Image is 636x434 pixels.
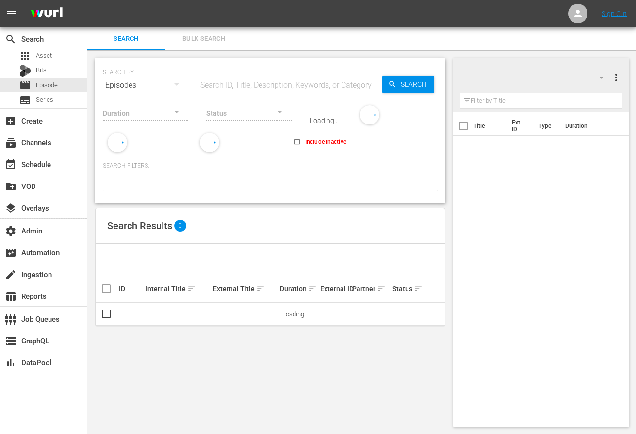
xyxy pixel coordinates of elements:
[187,284,196,293] span: sort
[5,357,16,369] span: DataPool
[610,72,622,83] span: more_vert
[174,220,186,232] span: 0
[5,291,16,302] span: Reports
[602,10,627,17] a: Sign Out
[280,283,317,294] div: Duration
[382,76,434,93] button: Search
[397,76,434,93] span: Search
[392,283,416,294] div: Status
[146,283,210,294] div: Internal Title
[19,65,31,77] div: Bits
[119,285,143,293] div: ID
[610,66,622,89] button: more_vert
[5,181,16,192] span: VOD
[36,80,58,90] span: Episode
[320,285,349,293] div: External ID
[5,115,16,127] span: Create
[103,72,188,99] div: Episodes
[5,313,16,325] span: Job Queues
[213,283,277,294] div: External Title
[36,95,53,105] span: Series
[414,284,423,293] span: sort
[5,137,16,149] span: Channels
[5,33,16,45] span: Search
[6,8,17,19] span: menu
[5,225,16,237] span: Admin
[23,2,70,25] img: ans4CAIJ8jUAAAAAAAAAAAAAAAAAAAAAAAAgQb4GAAAAAAAAAAAAAAAAAAAAAAAAJMjXAAAAAAAAAAAAAAAAAAAAAAAAgAT5G...
[93,33,159,45] span: Search
[282,310,309,318] span: Loading...
[559,112,618,139] th: Duration
[506,112,533,139] th: Ext. ID
[5,202,16,214] span: Overlays
[19,50,31,62] span: Asset
[5,159,16,170] span: Schedule
[256,284,265,293] span: sort
[107,220,172,232] span: Search Results
[5,335,16,347] span: GraphQL
[305,138,346,146] span: Include Inactive
[310,117,337,124] div: Loading..
[36,65,47,75] span: Bits
[533,112,559,139] th: Type
[19,79,31,91] span: Episode
[377,284,386,293] span: sort
[352,283,390,294] div: Partner
[103,162,438,170] p: Search Filters:
[473,112,506,139] th: Title
[308,284,317,293] span: sort
[5,269,16,280] span: Ingestion
[36,51,52,61] span: Asset
[5,247,16,259] span: Automation
[171,33,237,45] span: Bulk Search
[19,94,31,106] span: Series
